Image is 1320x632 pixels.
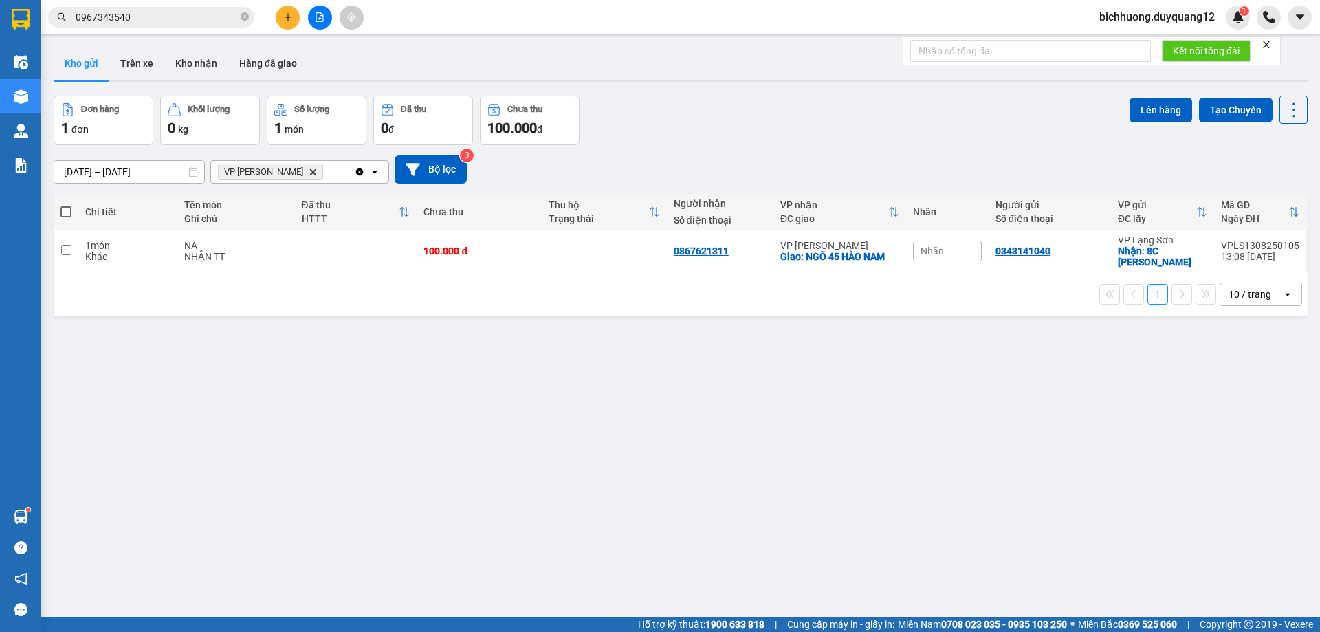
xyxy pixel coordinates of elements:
[315,12,324,22] span: file-add
[1118,246,1207,268] div: Nhận: 8C CAO THẮNG
[160,96,260,145] button: Khối lượng0kg
[14,572,27,585] span: notification
[326,165,327,179] input: Selected VP Minh Khai.
[14,510,28,524] img: warehouse-icon
[1199,98,1273,122] button: Tạo Chuyến
[241,12,249,21] span: close-circle
[218,164,323,180] span: VP Minh Khai, close by backspace
[1187,617,1189,632] span: |
[168,120,175,136] span: 0
[780,240,899,251] div: VP [PERSON_NAME]
[373,96,473,145] button: Đã thu0đ
[549,199,649,210] div: Thu hộ
[309,168,317,176] svg: Delete
[241,11,249,24] span: close-circle
[995,213,1104,224] div: Số điện thoại
[109,47,164,80] button: Trên xe
[780,199,888,210] div: VP nhận
[1240,6,1249,16] sup: 1
[487,120,537,136] span: 100.000
[228,47,308,80] button: Hàng đã giao
[1118,235,1207,246] div: VP Lạng Sơn
[401,105,426,114] div: Đã thu
[369,166,380,177] svg: open
[14,158,28,173] img: solution-icon
[423,246,535,257] div: 100.000 đ
[1288,6,1312,30] button: caret-down
[354,166,365,177] svg: Clear all
[913,206,982,217] div: Nhãn
[1118,619,1177,630] strong: 0369 525 060
[1294,11,1306,23] span: caret-down
[898,617,1067,632] span: Miền Nam
[224,166,303,177] span: VP Minh Khai
[184,199,287,210] div: Tên món
[285,124,304,135] span: món
[549,213,649,224] div: Trạng thái
[1221,199,1288,210] div: Mã GD
[54,47,109,80] button: Kho gửi
[1282,289,1293,300] svg: open
[276,6,300,30] button: plus
[638,617,764,632] span: Hỗ trợ kỹ thuật:
[283,12,293,22] span: plus
[1130,98,1192,122] button: Lên hàng
[295,194,417,230] th: Toggle SortBy
[302,213,399,224] div: HTTT
[674,215,767,226] div: Số điện thoại
[85,251,170,262] div: Khác
[26,508,30,512] sup: 1
[308,6,332,30] button: file-add
[480,96,580,145] button: Chưa thu100.000đ
[388,124,394,135] span: đ
[787,617,894,632] span: Cung cấp máy in - giấy in:
[61,120,69,136] span: 1
[14,603,27,616] span: message
[81,105,119,114] div: Đơn hàng
[381,120,388,136] span: 0
[1111,194,1214,230] th: Toggle SortBy
[12,9,30,30] img: logo-vxr
[85,206,170,217] div: Chi tiết
[1229,287,1271,301] div: 10 / trang
[71,124,89,135] span: đơn
[780,213,888,224] div: ĐC giao
[1070,622,1075,627] span: ⚪️
[294,105,329,114] div: Số lượng
[423,206,535,217] div: Chưa thu
[1262,40,1271,50] span: close
[674,246,729,257] div: 0867621311
[346,12,356,22] span: aim
[85,240,170,251] div: 1 món
[54,96,153,145] button: Đơn hàng1đơn
[1232,11,1244,23] img: icon-new-feature
[1244,620,1253,629] span: copyright
[542,194,667,230] th: Toggle SortBy
[674,198,767,209] div: Người nhận
[267,96,366,145] button: Số lượng1món
[1173,43,1240,58] span: Kết nối tổng đài
[184,251,287,262] div: NHẬN TT
[537,124,542,135] span: đ
[775,617,777,632] span: |
[1078,617,1177,632] span: Miền Bắc
[1242,6,1246,16] span: 1
[1214,194,1306,230] th: Toggle SortBy
[780,251,899,262] div: Giao: NGÕ 45 HÀO NAM
[921,246,944,257] span: Nhãn
[188,105,230,114] div: Khối lượng
[395,155,467,184] button: Bộ lọc
[995,199,1104,210] div: Người gửi
[340,6,364,30] button: aim
[274,120,282,136] span: 1
[164,47,228,80] button: Kho nhận
[1118,199,1196,210] div: VP gửi
[1088,8,1226,25] span: bichhuong.duyquang12
[76,10,238,25] input: Tìm tên, số ĐT hoặc mã đơn
[507,105,542,114] div: Chưa thu
[1118,213,1196,224] div: ĐC lấy
[1263,11,1275,23] img: phone-icon
[460,149,474,162] sup: 3
[14,124,28,138] img: warehouse-icon
[995,246,1050,257] div: 0343141040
